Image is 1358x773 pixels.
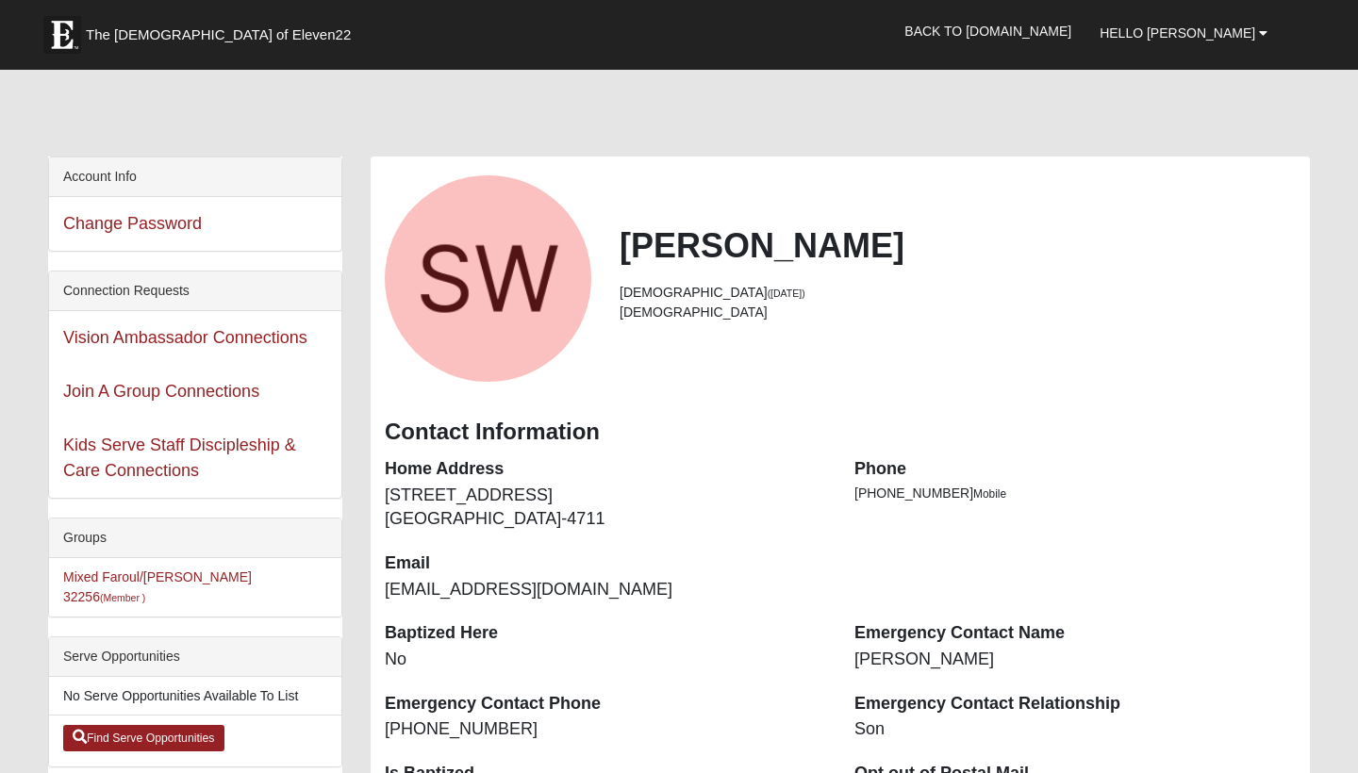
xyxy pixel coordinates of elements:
[63,382,259,401] a: Join A Group Connections
[620,225,1296,266] h2: [PERSON_NAME]
[768,288,805,299] small: ([DATE])
[385,578,826,602] dd: [EMAIL_ADDRESS][DOMAIN_NAME]
[385,621,826,646] dt: Baptized Here
[385,484,826,532] dd: [STREET_ADDRESS] [GEOGRAPHIC_DATA]-4711
[854,648,1296,672] dd: [PERSON_NAME]
[63,328,307,347] a: Vision Ambassador Connections
[385,551,826,576] dt: Email
[385,692,826,716] dt: Emergency Contact Phone
[43,16,81,54] img: Eleven22 logo
[385,175,591,382] a: View Fullsize Photo
[100,592,145,603] small: (Member )
[1085,9,1282,57] a: Hello [PERSON_NAME]
[385,419,1296,446] h3: Contact Information
[973,487,1006,501] span: Mobile
[49,157,341,197] div: Account Info
[385,648,826,672] dd: No
[63,569,252,604] a: Mixed Faroul/[PERSON_NAME] 32256(Member )
[1100,25,1255,41] span: Hello [PERSON_NAME]
[63,725,224,751] a: Find Serve Opportunities
[620,303,1296,322] li: [DEMOGRAPHIC_DATA]
[34,7,411,54] a: The [DEMOGRAPHIC_DATA] of Eleven22
[854,621,1296,646] dt: Emergency Contact Name
[49,271,341,311] div: Connection Requests
[385,717,826,742] dd: [PHONE_NUMBER]
[49,637,341,677] div: Serve Opportunities
[854,484,1296,503] li: [PHONE_NUMBER]
[49,518,341,558] div: Groups
[890,8,1085,55] a: Back to [DOMAIN_NAME]
[86,25,351,44] span: The [DEMOGRAPHIC_DATA] of Eleven22
[854,692,1296,716] dt: Emergency Contact Relationship
[49,677,341,715] li: No Serve Opportunities Available To List
[854,457,1296,482] dt: Phone
[63,214,202,233] a: Change Password
[620,283,1296,303] li: [DEMOGRAPHIC_DATA]
[385,457,826,482] dt: Home Address
[63,436,296,480] a: Kids Serve Staff Discipleship & Care Connections
[854,717,1296,742] dd: Son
